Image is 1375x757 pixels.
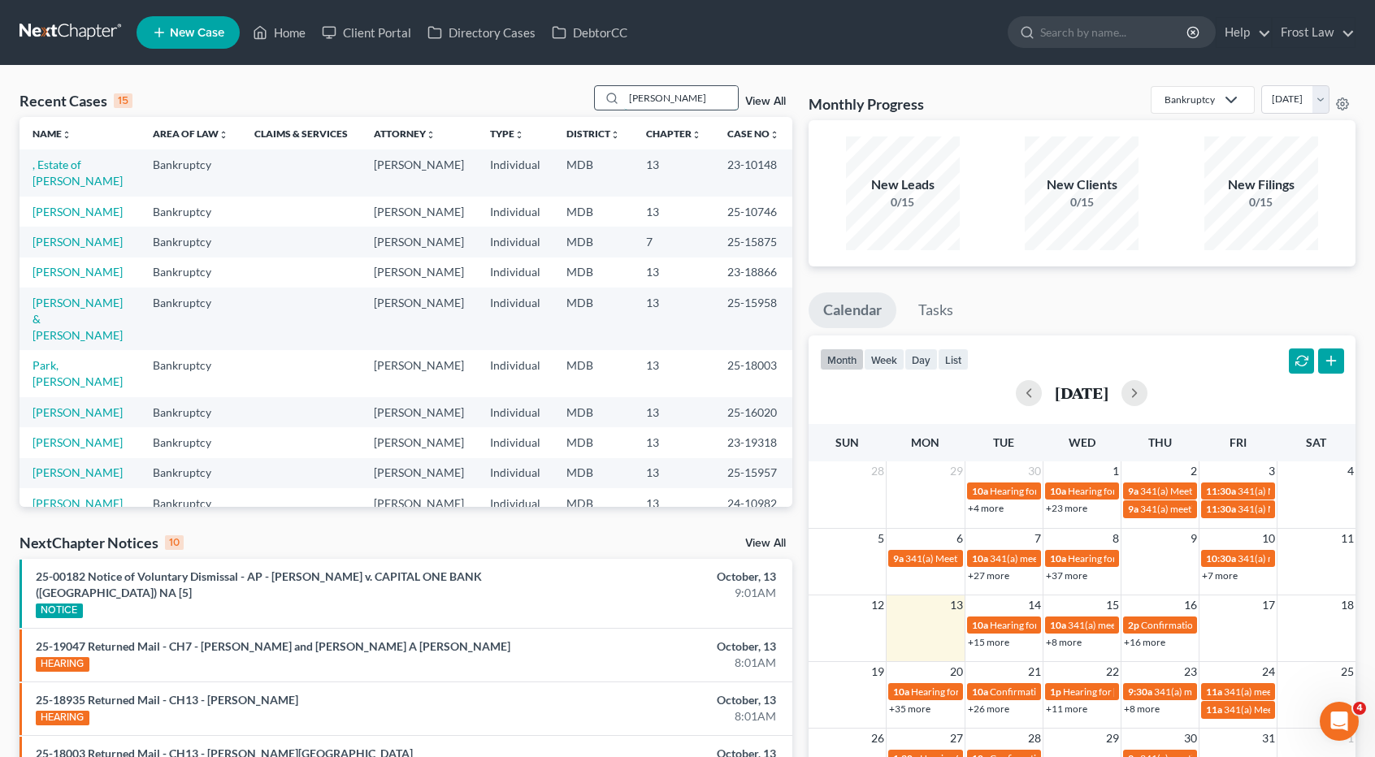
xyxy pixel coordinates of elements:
[1339,662,1355,681] span: 25
[633,227,714,257] td: 7
[633,458,714,488] td: 13
[374,128,436,140] a: Attorneyunfold_more
[1046,636,1082,648] a: +8 more
[889,703,930,715] a: +35 more
[553,458,633,488] td: MDB
[140,257,241,288] td: Bankruptcy
[33,235,123,249] a: [PERSON_NAME]
[714,227,792,257] td: 25-15875
[540,585,775,601] div: 9:01AM
[846,194,960,210] div: 0/15
[1026,595,1043,615] span: 14
[477,350,553,396] td: Individual
[33,358,123,388] a: Park, [PERSON_NAME]
[361,227,477,257] td: [PERSON_NAME]
[1128,686,1152,698] span: 9:30a
[1040,17,1189,47] input: Search by name...
[1204,175,1318,194] div: New Filings
[165,535,184,550] div: 10
[241,117,361,149] th: Claims & Services
[1055,384,1108,401] h2: [DATE]
[905,552,1063,565] span: 341(a) Meeting for [PERSON_NAME]
[1063,686,1190,698] span: Hearing for [PERSON_NAME]
[714,288,792,350] td: 25-15958
[219,130,228,140] i: unfold_more
[33,296,123,342] a: [PERSON_NAME] & [PERSON_NAME]
[1111,529,1121,548] span: 8
[1339,595,1355,615] span: 18
[1206,485,1236,497] span: 11:30a
[33,435,123,449] a: [PERSON_NAME]
[140,488,241,518] td: Bankruptcy
[955,529,965,548] span: 6
[809,292,896,328] a: Calendar
[553,427,633,457] td: MDB
[140,149,241,196] td: Bankruptcy
[1346,461,1355,481] span: 4
[477,427,553,457] td: Individual
[1068,485,1195,497] span: Hearing for [PERSON_NAME]
[553,488,633,518] td: MDB
[540,638,775,655] div: October, 13
[948,461,965,481] span: 29
[948,729,965,748] span: 27
[477,397,553,427] td: Individual
[20,533,184,552] div: NextChapter Notices
[1206,552,1236,565] span: 10:30a
[361,149,477,196] td: [PERSON_NAME]
[33,465,123,479] a: [PERSON_NAME]
[968,569,1009,582] a: +27 more
[477,227,553,257] td: Individual
[36,711,89,725] div: HEARING
[1260,595,1277,615] span: 17
[714,397,792,427] td: 25-16020
[990,485,1203,497] span: Hearing for [PERSON_NAME] & [PERSON_NAME]
[968,636,1009,648] a: +15 more
[624,86,738,110] input: Search by name...
[1050,485,1066,497] span: 10a
[876,529,886,548] span: 5
[993,435,1014,449] span: Tue
[633,288,714,350] td: 13
[870,729,886,748] span: 26
[140,397,241,427] td: Bankruptcy
[1046,569,1087,582] a: +37 more
[361,197,477,227] td: [PERSON_NAME]
[990,552,1147,565] span: 341(a) meeting for [PERSON_NAME]
[1068,619,1258,631] span: 341(a) meeting for Adebisi [PERSON_NAME]
[1026,461,1043,481] span: 30
[990,619,1117,631] span: Hearing for [PERSON_NAME]
[1206,703,1222,716] span: 11a
[170,27,224,39] span: New Case
[1025,175,1139,194] div: New Clients
[835,435,859,449] span: Sun
[245,18,314,47] a: Home
[361,397,477,427] td: [PERSON_NAME]
[610,130,620,140] i: unfold_more
[33,158,123,188] a: , Estate of [PERSON_NAME]
[1068,552,1195,565] span: Hearing for [PERSON_NAME]
[36,657,89,672] div: HEARING
[972,619,988,631] span: 10a
[745,538,786,549] a: View All
[633,397,714,427] td: 13
[1339,529,1355,548] span: 11
[809,94,924,114] h3: Monthly Progress
[714,488,792,518] td: 24-10982
[870,461,886,481] span: 28
[714,458,792,488] td: 25-15957
[911,686,1038,698] span: Hearing for [PERSON_NAME]
[633,427,714,457] td: 13
[968,703,1009,715] a: +26 more
[968,502,1004,514] a: +4 more
[870,662,886,681] span: 19
[361,427,477,457] td: [PERSON_NAME]
[477,488,553,518] td: Individual
[846,175,960,194] div: New Leads
[633,488,714,518] td: 13
[633,149,714,196] td: 13
[714,257,792,288] td: 23-18866
[477,257,553,288] td: Individual
[633,257,714,288] td: 13
[477,458,553,488] td: Individual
